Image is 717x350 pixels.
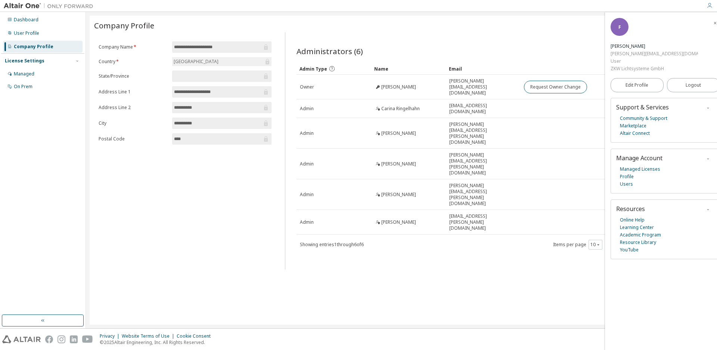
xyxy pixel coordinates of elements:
span: [PERSON_NAME] [381,219,416,225]
span: [PERSON_NAME][EMAIL_ADDRESS][DOMAIN_NAME] [449,78,517,96]
a: Online Help [620,216,645,224]
span: Showing entries 1 through 6 of 6 [300,241,364,248]
a: Learning Center [620,224,654,231]
div: Privacy [100,333,122,339]
span: [PERSON_NAME] [381,84,416,90]
span: Admin [300,106,314,112]
span: Logout [686,81,701,89]
img: Altair One [4,2,97,10]
a: Edit Profile [611,78,664,92]
div: Cookie Consent [177,333,215,339]
span: [PERSON_NAME][EMAIL_ADDRESS][PERSON_NAME][DOMAIN_NAME] [449,152,517,176]
span: Carina Ringelhahn [381,106,420,112]
div: Florian Schmidl [611,43,698,50]
button: 10 [590,242,600,248]
span: Admin [300,192,314,198]
span: Items per page [553,240,602,250]
div: User Profile [14,30,39,36]
img: altair_logo.svg [2,335,41,343]
div: Name [374,63,443,75]
span: [PERSON_NAME] [381,192,416,198]
span: [PERSON_NAME] [381,130,416,136]
a: YouTube [620,246,639,254]
span: F [618,24,621,30]
a: Altair Connect [620,130,650,137]
a: Community & Support [620,115,667,122]
label: State/Province [99,73,168,79]
div: Dashboard [14,17,38,23]
div: Company Profile [14,44,53,50]
span: Manage Account [616,154,662,162]
div: Email [449,63,518,75]
div: Website Terms of Use [122,333,177,339]
a: Managed Licenses [620,165,660,173]
span: Company Profile [94,20,154,31]
span: [PERSON_NAME] [381,161,416,167]
label: Country [99,59,168,65]
span: Edit Profile [626,82,648,88]
span: Admin [300,161,314,167]
span: Owner [300,84,314,90]
div: [GEOGRAPHIC_DATA] [172,57,271,66]
div: License Settings [5,58,44,64]
span: Admin [300,219,314,225]
span: [EMAIL_ADDRESS][DOMAIN_NAME] [449,103,517,115]
span: [PERSON_NAME][EMAIL_ADDRESS][PERSON_NAME][DOMAIN_NAME] [449,121,517,145]
a: Marketplace [620,122,646,130]
button: Request Owner Change [524,81,587,93]
label: Postal Code [99,136,168,142]
p: © 2025 Altair Engineering, Inc. All Rights Reserved. [100,339,215,346]
div: User [611,58,698,65]
div: ZKW Lichtsysteme GmbH [611,65,698,72]
span: Resources [616,205,645,213]
span: Administrators (6) [297,46,363,56]
span: Admin Type [299,66,327,72]
img: facebook.svg [45,335,53,343]
label: Company Name [99,44,168,50]
a: Users [620,180,633,188]
span: [PERSON_NAME][EMAIL_ADDRESS][PERSON_NAME][DOMAIN_NAME] [449,183,517,207]
label: Address Line 1 [99,89,168,95]
a: Profile [620,173,634,180]
span: [EMAIL_ADDRESS][PERSON_NAME][DOMAIN_NAME] [449,213,517,231]
div: [PERSON_NAME][EMAIL_ADDRESS][DOMAIN_NAME] [611,50,698,58]
a: Academic Program [620,231,661,239]
div: Managed [14,71,34,77]
span: Admin [300,130,314,136]
img: youtube.svg [82,335,93,343]
label: Address Line 2 [99,105,168,111]
div: On Prem [14,84,32,90]
img: linkedin.svg [70,335,78,343]
img: instagram.svg [58,335,65,343]
div: [GEOGRAPHIC_DATA] [173,58,220,66]
a: Resource Library [620,239,656,246]
span: Support & Services [616,103,669,111]
label: City [99,120,168,126]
